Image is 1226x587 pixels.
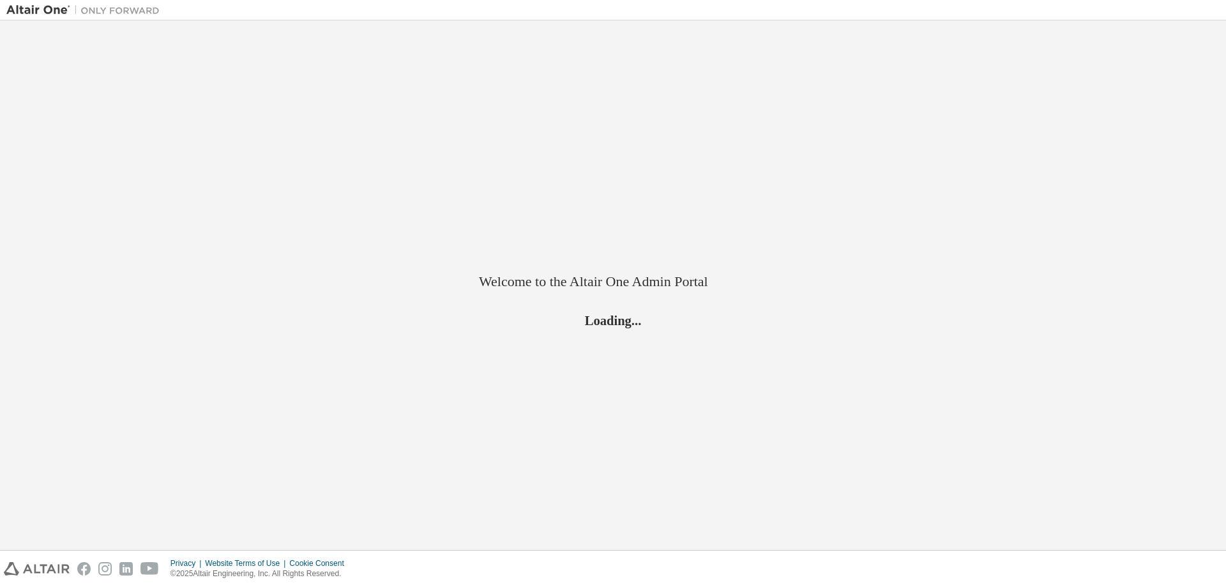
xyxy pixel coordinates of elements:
[205,558,289,568] div: Website Terms of Use
[4,562,70,576] img: altair_logo.svg
[479,273,747,291] h2: Welcome to the Altair One Admin Portal
[170,568,352,579] p: © 2025 Altair Engineering, Inc. All Rights Reserved.
[6,4,166,17] img: Altair One
[170,558,205,568] div: Privacy
[77,562,91,576] img: facebook.svg
[119,562,133,576] img: linkedin.svg
[98,562,112,576] img: instagram.svg
[289,558,351,568] div: Cookie Consent
[140,562,159,576] img: youtube.svg
[479,312,747,328] h2: Loading...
